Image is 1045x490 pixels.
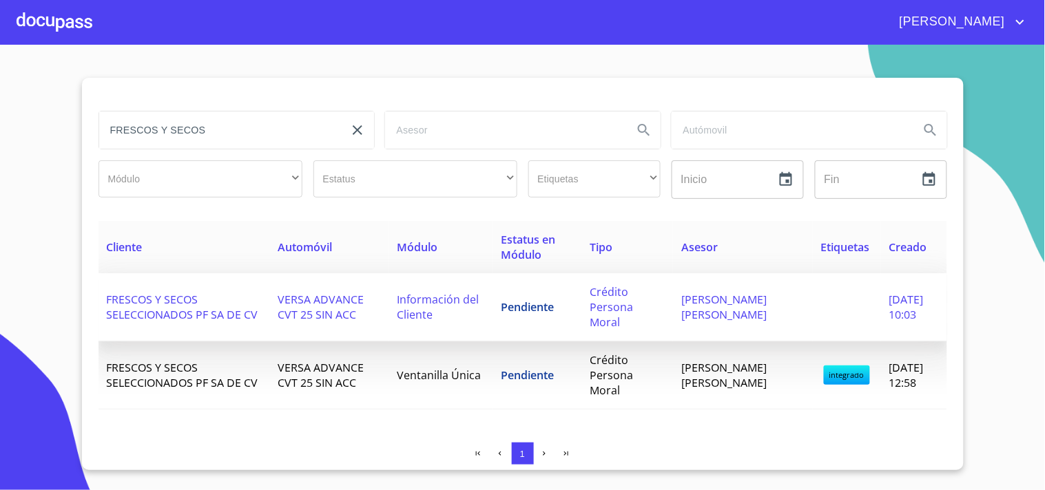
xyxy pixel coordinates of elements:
[512,443,534,465] button: 1
[107,360,258,390] span: FRESCOS Y SECOS SELECCIONADOS PF SA DE CV
[278,360,364,390] span: VERSA ADVANCE CVT 25 SIN ACC
[385,111,622,149] input: search
[889,11,1012,33] span: [PERSON_NAME]
[397,239,437,255] span: Módulo
[672,111,909,149] input: search
[889,239,927,255] span: Creado
[889,11,1028,33] button: account of current user
[889,292,924,322] span: [DATE] 10:03
[824,365,870,385] span: integrado
[99,111,336,149] input: search
[628,114,661,147] button: Search
[889,360,924,390] span: [DATE] 12:58
[341,114,374,147] button: clear input
[501,232,555,262] span: Estatus en Módulo
[107,239,143,255] span: Cliente
[681,292,767,322] span: [PERSON_NAME] [PERSON_NAME]
[681,239,718,255] span: Asesor
[501,367,554,383] span: Pendiente
[590,239,612,255] span: Tipo
[107,292,258,322] span: FRESCOS Y SECOS SELECCIONADOS PF SA DE CV
[520,449,525,459] span: 1
[99,160,302,198] div: ​
[914,114,947,147] button: Search
[397,367,481,383] span: Ventanilla Única
[278,292,364,322] span: VERSA ADVANCE CVT 25 SIN ACC
[528,160,661,198] div: ​
[397,292,479,322] span: Información del Cliente
[821,239,870,255] span: Etiquetas
[590,352,633,398] span: Crédito Persona Moral
[501,299,554,315] span: Pendiente
[313,160,517,198] div: ​
[278,239,332,255] span: Automóvil
[681,360,767,390] span: [PERSON_NAME] [PERSON_NAME]
[590,284,633,330] span: Crédito Persona Moral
